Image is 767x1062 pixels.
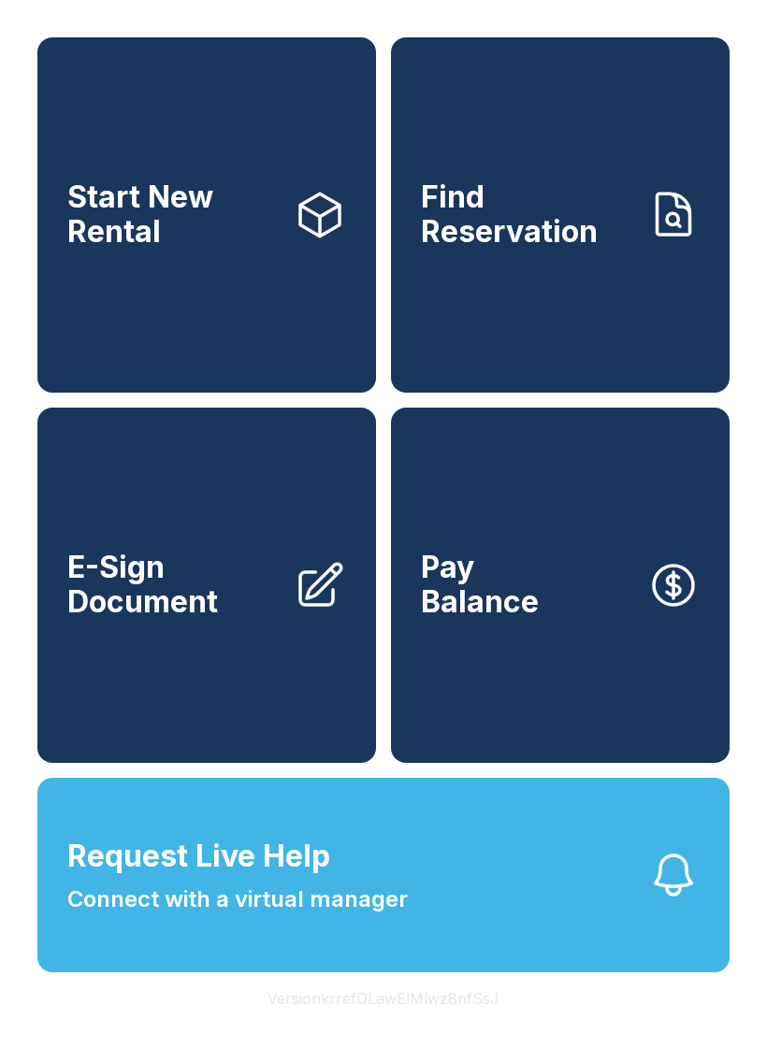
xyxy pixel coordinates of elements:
button: PayBalance [391,408,730,763]
span: Start New Rental [67,180,279,249]
span: Request Live Help [67,834,330,879]
span: Connect with a virtual manager [67,883,408,916]
span: Find Reservation [421,180,632,249]
a: E-Sign Document [37,408,376,763]
button: VersionkrrefDLawElMlwz8nfSsJ [253,972,514,1025]
a: Start New Rental [37,37,376,393]
span: Pay Balance [421,551,539,619]
span: E-Sign Document [67,551,279,619]
button: Request Live HelpConnect with a virtual manager [37,778,730,972]
a: Find Reservation [391,37,730,393]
